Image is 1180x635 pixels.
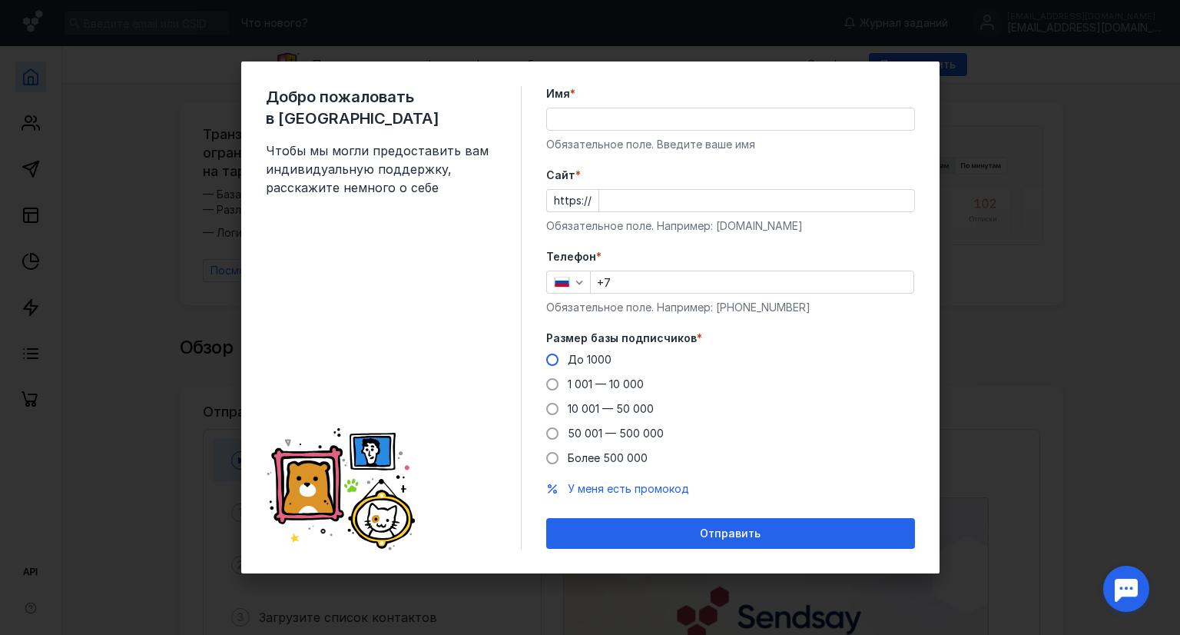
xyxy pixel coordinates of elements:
span: Более 500 000 [568,451,648,464]
button: У меня есть промокод [568,481,689,497]
span: 50 001 — 500 000 [568,427,664,440]
div: Обязательное поле. Например: [PHONE_NUMBER] [546,300,915,315]
button: Отправить [546,518,915,549]
span: Телефон [546,249,596,264]
span: Добро пожаловать в [GEOGRAPHIC_DATA] [266,86,496,129]
span: У меня есть промокод [568,482,689,495]
div: Обязательное поле. Например: [DOMAIN_NAME] [546,218,915,234]
span: До 1000 [568,353,612,366]
span: Размер базы подписчиков [546,331,697,346]
span: 10 001 — 50 000 [568,402,654,415]
span: Отправить [700,527,761,540]
span: Чтобы мы могли предоставить вам индивидуальную поддержку, расскажите немного о себе [266,141,496,197]
span: Имя [546,86,570,101]
span: Cайт [546,168,575,183]
span: 1 001 — 10 000 [568,377,644,391]
div: Обязательное поле. Введите ваше имя [546,137,915,152]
